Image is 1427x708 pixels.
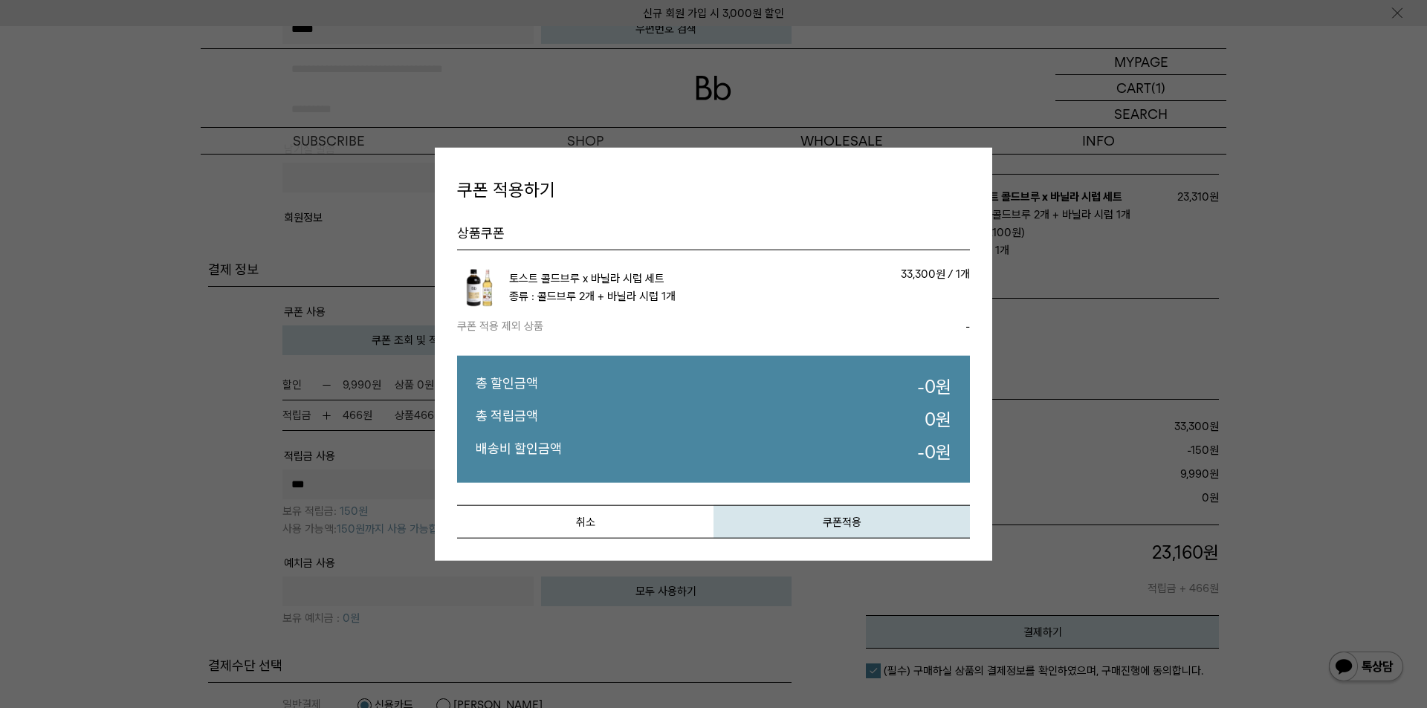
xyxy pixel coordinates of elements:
[509,272,664,285] a: 토스트 콜드브루 x 바닐라 시럽 세트
[457,265,502,310] img: 토스트 콜드브루 x 바닐라 시럽 세트
[713,505,970,539] button: 쿠폰적용
[457,224,970,250] h5: 상품쿠폰
[457,317,867,335] td: 쿠폰 적용 제외 상품
[476,374,538,400] dt: 총 할인금액
[917,439,951,464] dd: - 원
[457,177,970,202] h4: 쿠폰 적용하기
[509,290,676,303] span: 종류 : 콜드브루 2개 + 바닐라 시럽 1개
[925,376,936,397] strong: 0
[925,441,936,462] strong: 0
[476,439,562,464] dt: 배송비 할인금액
[457,505,713,539] button: 취소
[925,407,951,432] dd: 원
[476,407,538,432] dt: 총 적립금액
[925,409,936,430] strong: 0
[765,265,970,283] p: 33,300원 / 1개
[867,317,970,335] div: -
[917,374,951,400] dd: - 원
